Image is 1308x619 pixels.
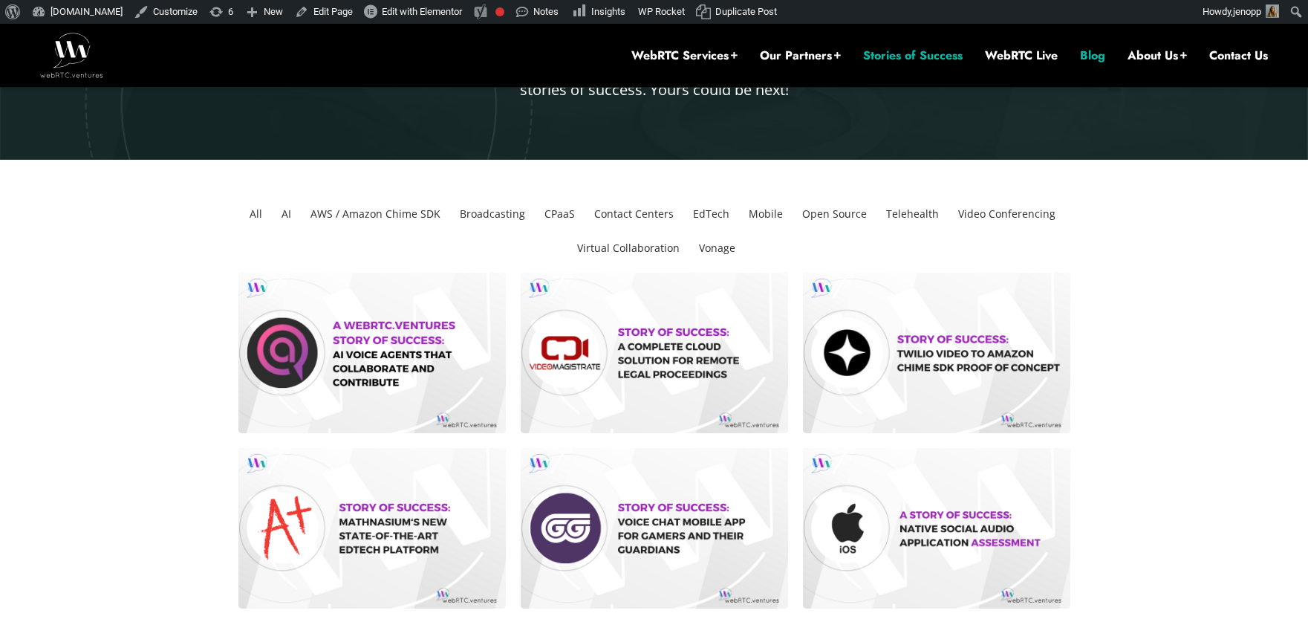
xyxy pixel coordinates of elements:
[1080,48,1105,64] a: Blog
[687,197,735,231] li: EdTech
[863,48,963,64] a: Stories of Success
[571,231,686,265] li: Virtual Collaboration
[521,448,788,609] a: Story of Success Voice Chat Mobile App for Gamers and their Guardians
[238,448,506,609] a: Story of success: Mathnasium‘s new State-of-the-Art EdTech Platform
[796,197,873,231] li: Open Source
[276,197,297,231] li: AI
[591,6,625,17] span: Insights
[760,48,841,64] a: Our Partners
[693,231,741,265] li: Vonage
[495,7,504,16] div: Needs improvement
[1233,6,1261,17] span: jenopp
[803,448,1070,609] a: Native iOS Social Audio App Assessment
[244,197,268,231] li: All
[952,197,1061,231] li: Video Conferencing
[454,197,531,231] li: Broadcasting
[631,48,738,64] a: WebRTC Services
[588,197,680,231] li: Contact Centers
[40,33,103,77] img: WebRTC.ventures
[743,197,789,231] li: Mobile
[382,6,462,17] span: Edit with Elementor
[1209,48,1268,64] a: Contact Us
[305,197,446,231] li: AWS / Amazon Chime SDK
[985,48,1058,64] a: WebRTC Live
[1128,48,1187,64] a: About Us
[539,197,581,231] li: CPaaS
[880,197,945,231] li: Telehealth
